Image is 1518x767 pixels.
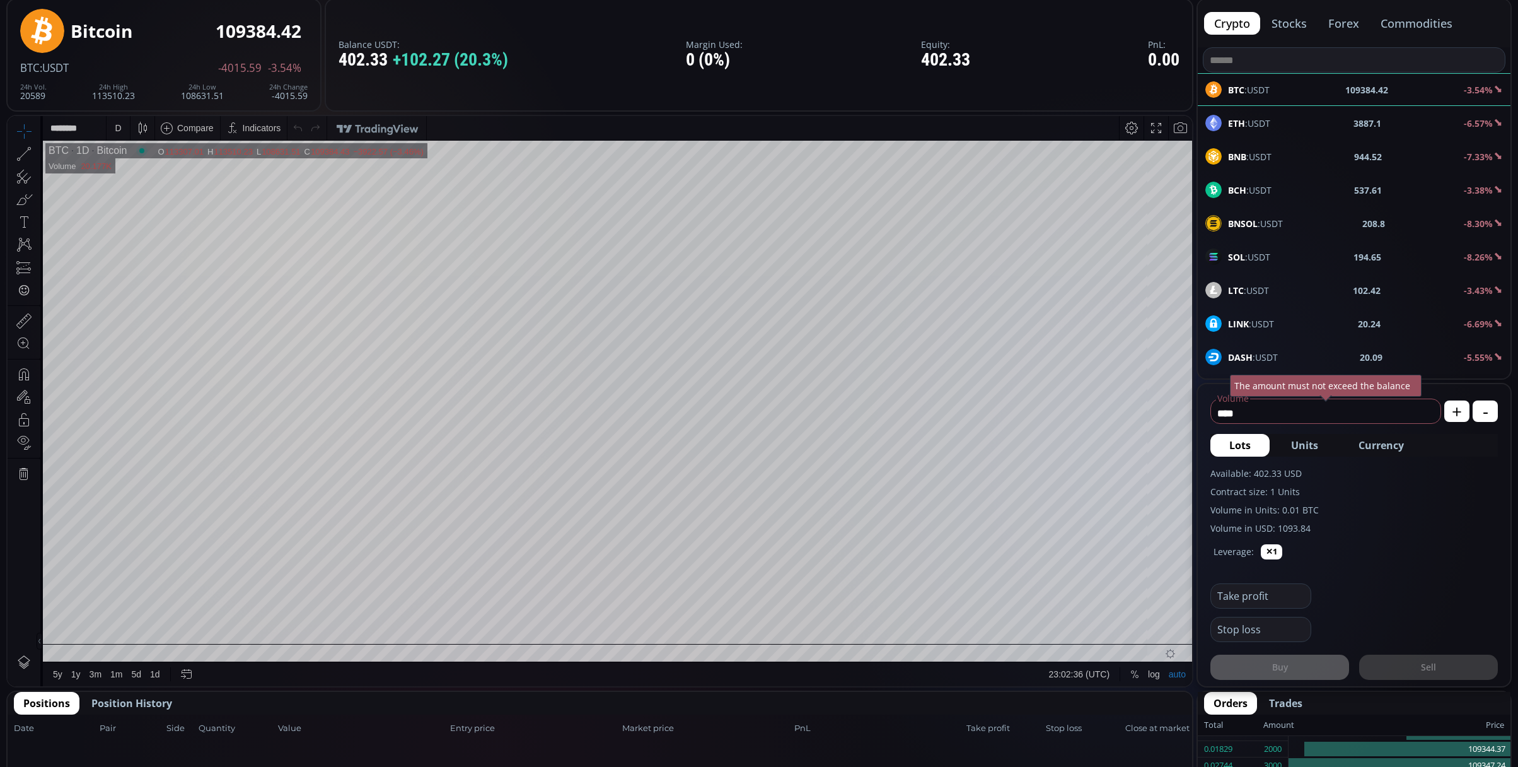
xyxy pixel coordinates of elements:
[73,45,103,55] div: 20.177K
[1353,284,1381,297] b: 102.42
[235,7,274,17] div: Indicators
[82,692,182,715] button: Position History
[103,553,115,563] div: 1m
[1264,741,1282,758] div: 2000
[1473,401,1498,422] button: -
[92,83,135,100] div: 113510.23
[1148,50,1179,70] div: 0.00
[1294,717,1504,734] div: Price
[1228,151,1246,163] b: BNB
[1359,438,1404,453] span: Currency
[20,83,47,100] div: 20589
[1464,151,1493,163] b: -7.33%
[199,722,274,735] span: Quantity
[278,722,446,735] span: Value
[303,31,342,40] div: 109384.43
[41,45,68,55] div: Volume
[170,7,206,17] div: Compare
[1464,218,1493,230] b: -8.30%
[71,21,132,41] div: Bitcoin
[81,29,119,40] div: Bitcoin
[124,553,134,563] div: 5d
[61,29,81,40] div: 1D
[169,546,189,570] div: Go to
[64,553,73,563] div: 1y
[1228,117,1245,129] b: ETH
[181,83,224,100] div: 108631.51
[216,21,301,41] div: 109384.42
[1272,434,1337,457] button: Units
[1228,117,1270,130] span: :USDT
[1228,284,1244,296] b: LTC
[29,517,35,534] div: Hide Drawings Toolbar
[450,722,618,735] span: Entry price
[393,50,508,70] span: +102.27 (20.3%)
[339,50,508,70] div: 402.33
[1464,351,1493,363] b: -5.55%
[1210,503,1498,517] label: Volume in Units: 0.01 BTC
[1358,317,1381,331] b: 20.24
[1214,545,1254,558] label: Leverage:
[14,722,96,735] span: Date
[1210,467,1498,480] label: Available: 402.33 USD
[1041,553,1102,563] span: 23:02:36 (UTC)
[1125,722,1186,735] span: Close at market
[921,40,970,49] label: Equity:
[1354,150,1382,163] b: 944.52
[1464,251,1493,263] b: -8.26%
[1228,317,1274,331] span: :USDT
[1260,692,1312,715] button: Trades
[1464,318,1493,330] b: -6.69%
[1228,184,1272,197] span: :USDT
[1370,12,1463,35] button: commodities
[41,29,61,40] div: BTC
[1464,184,1493,196] b: -3.38%
[1229,438,1251,453] span: Lots
[1228,184,1246,196] b: BCH
[1228,284,1269,297] span: :USDT
[297,31,303,40] div: C
[91,696,172,711] span: Position History
[14,692,79,715] button: Positions
[1046,722,1121,735] span: Stop loss
[1228,351,1278,364] span: :USDT
[20,83,47,91] div: 24h Vol.
[218,62,262,74] span: -4015.59
[1228,318,1249,330] b: LINK
[794,722,963,735] span: PnL
[129,29,140,40] div: Market open
[1161,553,1178,563] div: auto
[622,722,791,735] span: Market price
[1204,741,1232,758] div: 0.01829
[206,31,245,40] div: 113510.23
[142,553,153,563] div: 1d
[40,61,69,75] span: :USDT
[1353,117,1381,130] b: 3887.1
[1263,717,1294,734] div: Amount
[1228,251,1245,263] b: SOL
[1464,284,1493,296] b: -3.43%
[23,696,70,711] span: Positions
[339,40,508,49] label: Balance USDT:
[82,553,94,563] div: 3m
[269,83,308,100] div: -4015.59
[20,61,40,75] span: BTC
[1362,217,1385,230] b: 208.8
[1354,184,1382,197] b: 537.61
[1228,218,1258,230] b: BNSOL
[1228,217,1283,230] span: :USDT
[1318,12,1369,35] button: forex
[1269,696,1302,711] span: Trades
[45,553,55,563] div: 5y
[1148,40,1179,49] label: PnL:
[1228,250,1270,264] span: :USDT
[181,83,224,91] div: 24h Low
[11,168,21,180] div: 
[1204,12,1260,35] button: crypto
[345,31,415,40] div: −3922.57 (−3.46%)
[1360,351,1382,364] b: 20.09
[686,40,743,49] label: Margin Used:
[1464,117,1493,129] b: -6.57%
[249,31,254,40] div: L
[254,31,293,40] div: 108631.51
